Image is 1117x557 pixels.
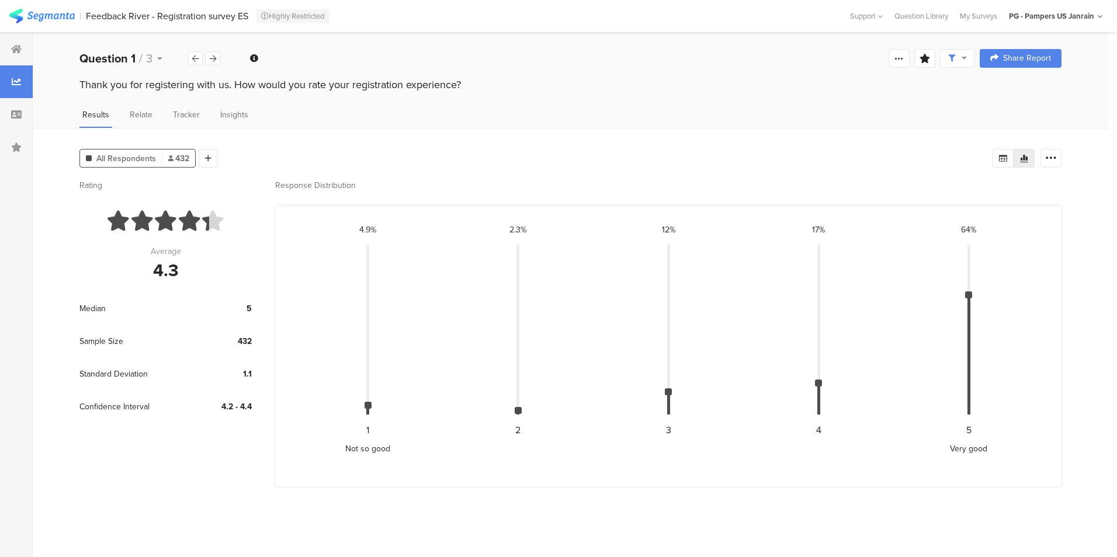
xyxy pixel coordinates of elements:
div: Sample Size [79,325,190,357]
a: My Surveys [954,11,1003,22]
span: 432 [168,152,189,165]
div: Confidence Interval [79,390,190,423]
div: 1 [366,423,369,437]
div: 5 [190,302,252,315]
div: 2.3% [509,224,526,236]
div: Thank you for registering with us. How would you rate your registration experience? [79,77,1062,92]
div: 17% [812,224,825,236]
span: Relate [130,109,152,121]
div: 432 [190,335,252,347]
span: Results [82,109,109,121]
div: 64% [961,224,976,236]
div: Response Distribution [275,179,1062,192]
div: 4.2 - 4.4 [190,401,252,413]
div: 1.1 [190,368,252,380]
span: All Respondents [96,152,156,165]
div: Not so good [339,443,397,455]
img: segmanta logo [9,9,75,23]
div: 5 [966,423,972,437]
span: Tracker [173,109,200,121]
div: | [79,9,81,23]
div: 12% [662,224,675,236]
div: Rating [79,179,252,192]
div: Highly Restricted [256,9,329,23]
div: 4 [816,423,821,437]
div: Median [79,292,190,325]
span: Insights [220,109,248,121]
div: Average [151,245,181,257]
b: Question 1 [79,50,136,67]
div: Support [850,7,883,25]
a: Question Library [889,11,954,22]
div: Very good [939,443,998,455]
div: Feedback River - Registration survey ES [86,11,248,22]
span: 3 [146,50,152,67]
div: 4.3 [153,257,179,283]
div: 3 [666,423,671,437]
div: 4.9% [359,224,376,236]
span: / [139,50,143,67]
span: Share Report [1003,54,1051,62]
div: 2 [515,423,521,437]
div: PG - Pampers US Janrain [1009,11,1094,22]
div: Standard Deviation [79,357,190,390]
